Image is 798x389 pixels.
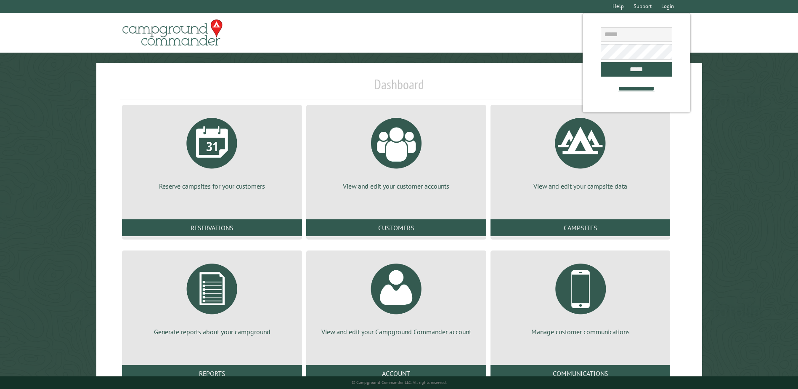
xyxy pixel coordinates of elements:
[120,76,678,99] h1: Dashboard
[501,181,660,191] p: View and edit your campsite data
[306,365,486,382] a: Account
[316,257,476,336] a: View and edit your Campground Commander account
[501,327,660,336] p: Manage customer communications
[120,16,225,49] img: Campground Commander
[490,365,671,382] a: Communications
[316,112,476,191] a: View and edit your customer accounts
[306,219,486,236] a: Customers
[122,365,302,382] a: Reports
[132,327,292,336] p: Generate reports about your campground
[316,327,476,336] p: View and edit your Campground Commander account
[132,181,292,191] p: Reserve campsites for your customers
[501,257,660,336] a: Manage customer communications
[132,257,292,336] a: Generate reports about your campground
[122,219,302,236] a: Reservations
[501,112,660,191] a: View and edit your campsite data
[132,112,292,191] a: Reserve campsites for your customers
[490,219,671,236] a: Campsites
[352,380,447,385] small: © Campground Commander LLC. All rights reserved.
[316,181,476,191] p: View and edit your customer accounts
